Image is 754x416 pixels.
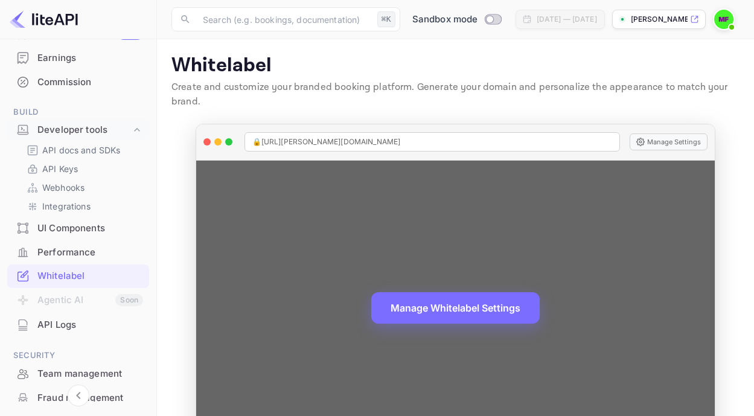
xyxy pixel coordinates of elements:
[196,7,372,31] input: Search (e.g. bookings, documentation)
[37,246,143,260] div: Performance
[42,181,85,194] p: Webhooks
[537,14,597,25] div: [DATE] — [DATE]
[171,54,740,78] p: Whitelabel
[27,181,139,194] a: Webhooks
[631,14,688,25] p: [PERSON_NAME]-3avry.nuit...
[7,386,149,409] a: Fraud management
[7,71,149,94] div: Commission
[27,144,139,156] a: API docs and SDKs
[7,106,149,119] span: Build
[7,23,149,45] a: CustomersNew
[37,123,131,137] div: Developer tools
[407,13,506,27] div: Switch to Production mode
[7,264,149,288] div: Whitelabel
[7,120,149,141] div: Developer tools
[42,162,78,175] p: API Keys
[27,162,139,175] a: API Keys
[37,222,143,235] div: UI Components
[7,349,149,362] span: Security
[7,71,149,93] a: Commission
[27,200,139,213] a: Integrations
[7,46,149,69] a: Earnings
[22,197,144,215] div: Integrations
[371,292,540,324] button: Manage Whitelabel Settings
[630,133,708,150] button: Manage Settings
[42,200,91,213] p: Integrations
[714,10,733,29] img: Monte Flagg
[68,385,89,406] button: Collapse navigation
[7,241,149,264] div: Performance
[37,367,143,381] div: Team management
[7,217,149,240] div: UI Components
[7,241,149,263] a: Performance
[412,13,478,27] span: Sandbox mode
[7,313,149,337] div: API Logs
[37,51,143,65] div: Earnings
[22,160,144,178] div: API Keys
[37,269,143,283] div: Whitelabel
[7,386,149,410] div: Fraud management
[7,313,149,336] a: API Logs
[37,391,143,405] div: Fraud management
[7,217,149,239] a: UI Components
[7,46,149,70] div: Earnings
[377,11,395,27] div: ⌘K
[37,75,143,89] div: Commission
[22,141,144,159] div: API docs and SDKs
[7,362,149,385] a: Team management
[252,136,401,147] span: 🔒 [URL][PERSON_NAME][DOMAIN_NAME]
[7,264,149,287] a: Whitelabel
[171,80,740,109] p: Create and customize your branded booking platform. Generate your domain and personalize the appe...
[10,10,78,29] img: LiteAPI logo
[22,179,144,196] div: Webhooks
[37,318,143,332] div: API Logs
[42,144,121,156] p: API docs and SDKs
[7,362,149,386] div: Team management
